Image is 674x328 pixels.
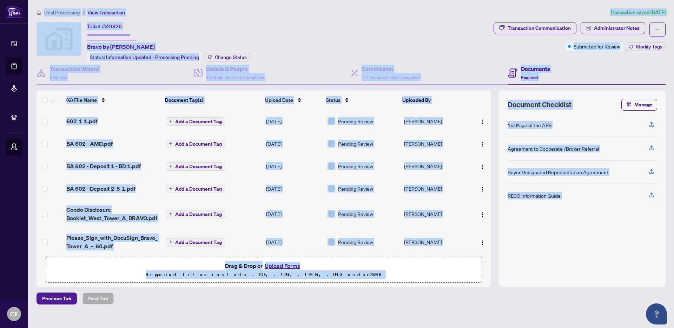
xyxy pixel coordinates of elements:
button: Change Status [205,53,250,61]
span: 4/4 Required Fields Completed [206,75,264,80]
button: Logo [477,183,488,194]
button: Next Tab [82,293,114,304]
button: Upload Forms [263,261,302,270]
td: [PERSON_NAME] [401,200,469,228]
span: BA 602 - AMD.pdf [66,139,113,148]
span: Administrator Notes [594,22,640,34]
span: Required [50,75,67,80]
img: Document Status [328,238,335,246]
img: Logo [480,164,485,170]
button: Add a Document Tag [166,210,225,218]
span: Add a Document Tag [175,212,222,217]
button: Add a Document Tag [166,139,225,148]
td: [PERSON_NAME] [401,155,469,177]
button: Add a Document Tag [166,184,225,193]
button: Add a Document Tag [166,209,225,218]
img: Document Status [328,162,335,170]
th: (6) File Name [64,90,163,110]
span: plus [169,187,172,190]
button: Add a Document Tag [166,238,225,247]
span: Submitted for Review [574,42,620,50]
td: [DATE] [263,155,325,177]
span: Condo Disclosure Booklet_West_Tower_A_BRAVO.pdf [66,205,160,222]
span: Please_Sign_with_DocuSign_Bravo_Tower_A_-_60.pdf [66,234,160,250]
div: Ticket #: [87,22,122,30]
th: Upload Date [262,90,323,110]
span: 49826 [106,23,122,29]
span: Upload Date [265,96,293,104]
td: [PERSON_NAME] [401,132,469,155]
button: Manage [621,99,657,111]
span: Bravo by [PERSON_NAME] [87,42,155,51]
td: [PERSON_NAME] [401,177,469,200]
span: Pending Review [338,185,373,192]
img: Document Status [328,140,335,147]
span: 1/1 Required Fields Completed [362,75,420,80]
span: Pending Review [338,162,373,170]
td: [DATE] [263,110,325,132]
span: Required [521,75,538,80]
img: Logo [480,240,485,245]
div: 1st Page of the APS [508,121,551,129]
h4: Details & People [206,65,264,73]
span: Pending Review [338,238,373,246]
button: Add a Document Tag [166,162,225,171]
img: svg%3e [37,22,81,55]
span: plus [169,119,172,123]
span: Add a Document Tag [175,119,222,124]
td: [DATE] [263,177,325,200]
img: Logo [480,119,485,125]
button: Logo [477,208,488,219]
button: Logo [477,116,488,127]
span: BA 602 - Deposit 1 - BD 1.pdf [66,162,141,170]
button: Transaction Communication [494,22,576,34]
span: plus [169,164,172,168]
span: Manage [634,99,653,110]
td: [PERSON_NAME] [401,228,469,256]
button: Add a Document Tag [166,237,225,247]
td: [DATE] [263,132,325,155]
div: Status: [87,52,202,62]
img: Logo [480,212,485,217]
li: / [82,8,85,17]
span: user-switch [11,143,18,150]
span: home [37,10,41,15]
span: Previous Tab [42,293,71,304]
img: Logo [480,142,485,147]
span: Pending Review [338,117,373,125]
button: Previous Tab [37,293,77,304]
span: Document Checklist [508,100,571,110]
span: Add a Document Tag [175,186,222,191]
div: Agreement to Cooperate /Broker Referral [508,145,599,152]
span: plus [169,212,172,216]
span: ellipsis [655,27,660,32]
h4: Commission [362,65,420,73]
p: Supported files include .PDF, .JPG, .JPEG, .PNG under 25 MB [49,270,478,279]
th: Status [323,90,400,110]
span: plus [169,142,172,145]
span: Add a Document Tag [175,164,222,169]
span: solution [586,26,591,31]
h4: Documents [521,65,550,73]
span: Pending Review [338,210,373,218]
button: Modify Tags [626,42,666,51]
button: Logo [477,236,488,248]
span: Information Updated - Processing Pending [106,54,199,60]
span: Drag & Drop or [225,261,302,270]
button: Open asap [646,303,667,324]
article: Transaction saved [DATE] [610,8,666,17]
th: Uploaded By [399,90,467,110]
td: [PERSON_NAME] [401,110,469,132]
button: Logo [477,160,488,172]
div: Transaction Communication [508,22,571,34]
div: Buyer Designated Representation Agreement [508,168,608,176]
span: (6) File Name [66,96,97,104]
div: RECO Information Guide [508,192,561,199]
button: Add a Document Tag [166,117,225,126]
span: plus [169,240,172,244]
img: Document Status [328,117,335,125]
img: logo [6,5,22,18]
button: Add a Document Tag [166,140,225,148]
